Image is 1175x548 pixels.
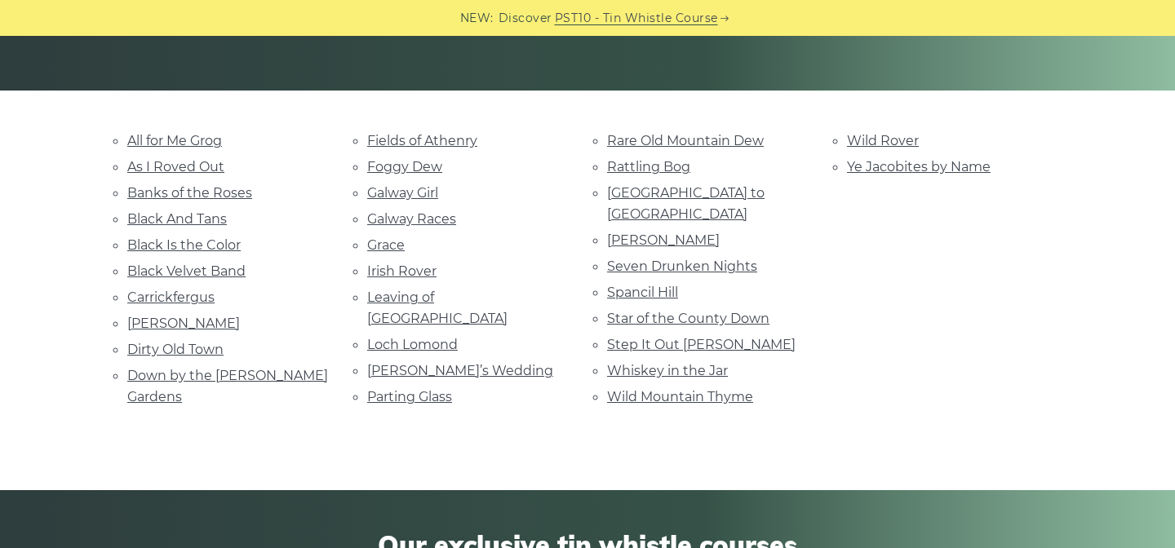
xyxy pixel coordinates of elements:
a: Black Velvet Band [127,263,246,279]
a: All for Me Grog [127,133,222,148]
a: Spancil Hill [607,285,678,300]
a: Ye Jacobites by Name [847,159,991,175]
a: Black And Tans [127,211,227,227]
a: Leaving of [GEOGRAPHIC_DATA] [367,289,508,326]
a: Down by the [PERSON_NAME] Gardens [127,368,328,404]
a: As I Roved Out [127,159,224,175]
a: Dirty Old Town [127,342,224,357]
a: PST10 - Tin Whistle Course [555,9,718,28]
a: Galway Girl [367,185,438,201]
a: Wild Rover [847,133,919,148]
a: Parting Glass [367,389,452,404]
a: Galway Races [367,211,456,227]
a: Seven Drunken Nights [607,259,757,274]
a: Fields of Athenry [367,133,477,148]
a: Foggy Dew [367,159,442,175]
a: [PERSON_NAME] [127,316,240,331]
a: Black Is the Color [127,237,241,253]
a: Carrickfergus [127,289,215,305]
a: [GEOGRAPHIC_DATA] to [GEOGRAPHIC_DATA] [607,185,765,222]
a: Rattling Bog [607,159,690,175]
a: [PERSON_NAME] [607,232,720,248]
a: Rare Old Mountain Dew [607,133,764,148]
a: Irish Rover [367,263,437,279]
a: Grace [367,237,405,253]
a: [PERSON_NAME]’s Wedding [367,363,553,378]
a: Whiskey in the Jar [607,363,728,378]
a: Banks of the Roses [127,185,252,201]
a: Step It Out [PERSON_NAME] [607,337,796,352]
a: Wild Mountain Thyme [607,389,753,404]
a: Loch Lomond [367,337,458,352]
a: Star of the County Down [607,311,769,326]
span: Discover [499,9,552,28]
span: NEW: [460,9,494,28]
